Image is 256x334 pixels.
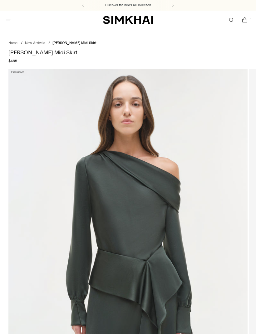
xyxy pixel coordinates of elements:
a: Home [8,41,17,45]
span: 1 [248,17,254,22]
nav: breadcrumbs [8,41,248,46]
a: Discover the new Fall Collection [105,3,151,8]
div: / [48,41,50,46]
span: [PERSON_NAME] Midi Skirt [52,41,96,45]
h1: [PERSON_NAME] Midi Skirt [8,50,248,55]
a: Open search modal [225,14,238,27]
button: Open menu modal [2,14,15,27]
a: New Arrivals [25,41,45,45]
a: SIMKHAI [103,16,153,25]
span: $485 [8,58,17,64]
a: Open cart modal [238,14,251,27]
div: / [21,41,22,46]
